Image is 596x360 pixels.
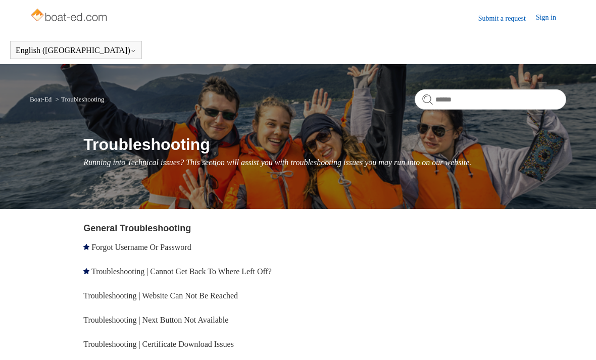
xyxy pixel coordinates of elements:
a: Troubleshooting | Next Button Not Available [83,316,228,324]
li: Boat-Ed [30,95,54,103]
a: Submit a request [478,13,536,24]
a: General Troubleshooting [83,223,191,233]
a: Troubleshooting | Cannot Get Back To Where Left Off? [91,267,272,276]
h1: Troubleshooting [83,132,566,157]
img: Boat-Ed Help Center home page [30,6,110,26]
svg: Promoted article [83,244,89,250]
a: Troubleshooting | Certificate Download Issues [83,340,234,348]
input: Search [415,89,566,110]
svg: Promoted article [83,268,89,274]
a: Boat-Ed [30,95,52,103]
button: English ([GEOGRAPHIC_DATA]) [16,46,136,55]
a: Troubleshooting | Website Can Not Be Reached [83,291,238,300]
a: Sign in [536,12,566,24]
a: Forgot Username Or Password [91,243,191,251]
p: Running into Technical issues? This section will assist you with troubleshooting issues you may r... [83,157,566,169]
li: Troubleshooting [54,95,105,103]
